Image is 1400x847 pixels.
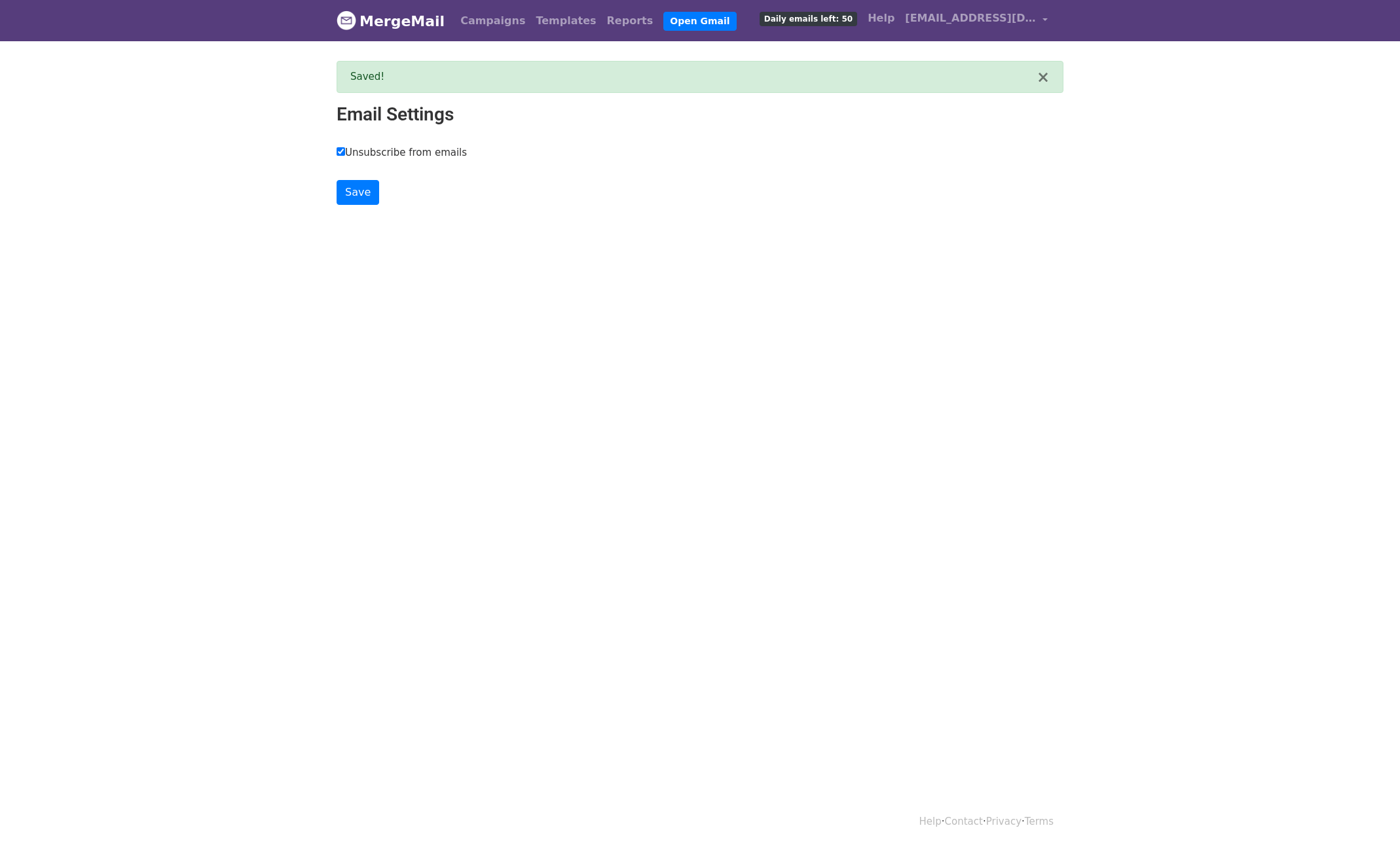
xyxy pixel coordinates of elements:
a: Help [919,816,942,827]
input: Save [337,180,379,205]
div: Saved! [350,69,1037,84]
a: Reports [602,8,659,34]
a: Privacy [986,816,1022,827]
input: Unsubscribe from emails [337,147,345,156]
span: [EMAIL_ADDRESS][DOMAIN_NAME] [905,10,1036,26]
label: Unsubscribe from emails [337,145,467,160]
a: Campaigns [455,8,530,34]
a: Contact [945,816,983,827]
button: × [1037,69,1050,85]
a: Terms [1025,816,1054,827]
a: [EMAIL_ADDRESS][DOMAIN_NAME] [900,5,1053,36]
h2: Email Settings [337,103,1063,126]
a: Daily emails left: 50 [754,5,862,31]
a: Help [862,5,900,31]
a: Templates [530,8,601,34]
a: MergeMail [337,7,445,35]
img: MergeMail logo [337,10,356,30]
span: Daily emails left: 50 [760,12,857,26]
a: Open Gmail [663,12,736,31]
